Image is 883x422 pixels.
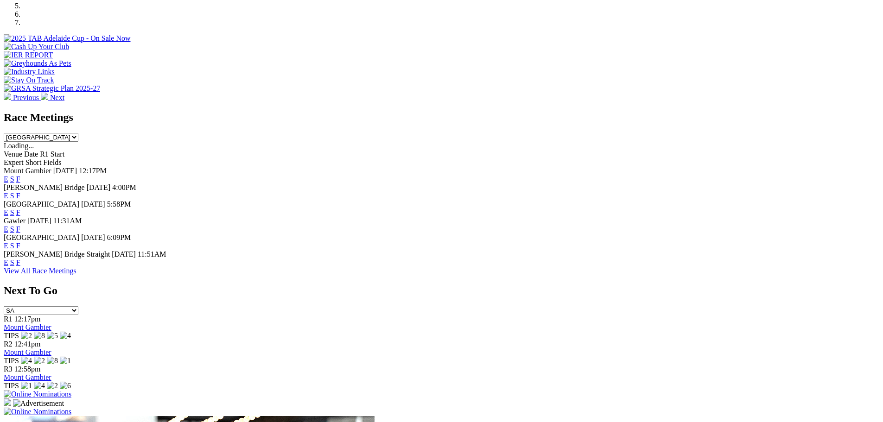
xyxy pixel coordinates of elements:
[4,84,100,93] img: GRSA Strategic Plan 2025-27
[27,217,51,225] span: [DATE]
[4,398,11,406] img: 15187_Greyhounds_GreysPlayCentral_Resize_SA_WebsiteBanner_300x115_2025.jpg
[16,208,20,216] a: F
[60,332,71,340] img: 4
[4,373,51,381] a: Mount Gambier
[4,68,55,76] img: Industry Links
[4,208,8,216] a: E
[4,76,54,84] img: Stay On Track
[4,200,79,208] span: [GEOGRAPHIC_DATA]
[107,200,131,208] span: 5:58PM
[50,94,64,101] span: Next
[138,250,166,258] span: 11:51AM
[4,348,51,356] a: Mount Gambier
[4,357,19,365] span: TIPS
[53,217,82,225] span: 11:31AM
[4,250,110,258] span: [PERSON_NAME] Bridge Straight
[10,258,14,266] a: S
[4,192,8,200] a: E
[107,233,131,241] span: 6:09PM
[112,250,136,258] span: [DATE]
[13,399,64,408] img: Advertisement
[40,150,64,158] span: R1 Start
[87,183,111,191] span: [DATE]
[16,242,20,250] a: F
[21,332,32,340] img: 2
[24,150,38,158] span: Date
[21,357,32,365] img: 4
[4,150,22,158] span: Venue
[60,382,71,390] img: 6
[16,192,20,200] a: F
[4,175,8,183] a: E
[60,357,71,365] img: 1
[4,94,41,101] a: Previous
[10,225,14,233] a: S
[112,183,136,191] span: 4:00PM
[41,93,48,100] img: chevron-right-pager-white.svg
[16,175,20,183] a: F
[47,357,58,365] img: 8
[4,408,71,416] img: Online Nominations
[4,51,53,59] img: IER REPORT
[16,258,20,266] a: F
[81,200,105,208] span: [DATE]
[4,59,71,68] img: Greyhounds As Pets
[79,167,107,175] span: 12:17PM
[4,217,25,225] span: Gawler
[14,340,41,348] span: 12:41pm
[47,332,58,340] img: 5
[25,158,42,166] span: Short
[53,167,77,175] span: [DATE]
[10,208,14,216] a: S
[4,183,85,191] span: [PERSON_NAME] Bridge
[10,242,14,250] a: S
[4,43,69,51] img: Cash Up Your Club
[14,315,41,323] span: 12:17pm
[4,390,71,398] img: Online Nominations
[4,315,13,323] span: R1
[4,233,79,241] span: [GEOGRAPHIC_DATA]
[4,111,879,124] h2: Race Meetings
[10,175,14,183] a: S
[4,242,8,250] a: E
[4,93,11,100] img: chevron-left-pager-white.svg
[10,192,14,200] a: S
[4,382,19,390] span: TIPS
[4,167,51,175] span: Mount Gambier
[34,382,45,390] img: 4
[21,382,32,390] img: 1
[47,382,58,390] img: 2
[4,284,879,297] h2: Next To Go
[4,340,13,348] span: R2
[81,233,105,241] span: [DATE]
[4,323,51,331] a: Mount Gambier
[4,267,76,275] a: View All Race Meetings
[4,365,13,373] span: R3
[16,225,20,233] a: F
[4,142,34,150] span: Loading...
[4,258,8,266] a: E
[4,34,131,43] img: 2025 TAB Adelaide Cup - On Sale Now
[34,357,45,365] img: 2
[13,94,39,101] span: Previous
[4,158,24,166] span: Expert
[4,332,19,340] span: TIPS
[41,94,64,101] a: Next
[34,332,45,340] img: 8
[14,365,41,373] span: 12:58pm
[43,158,61,166] span: Fields
[4,225,8,233] a: E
